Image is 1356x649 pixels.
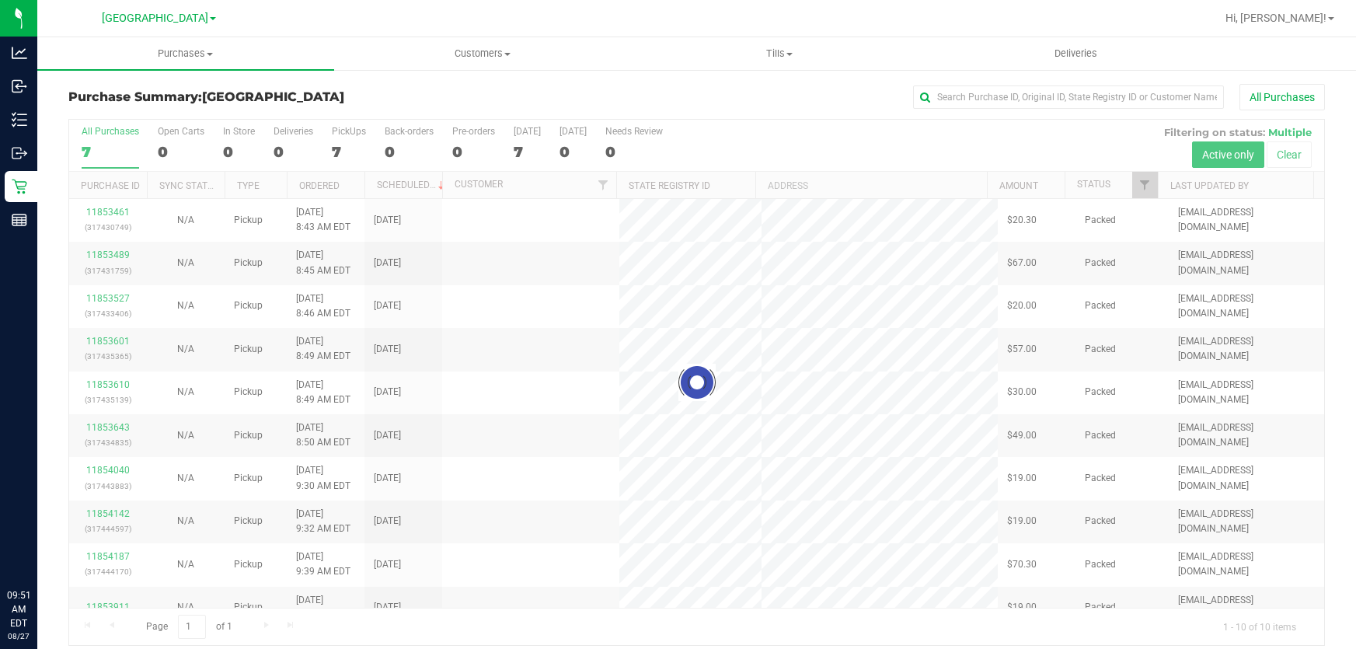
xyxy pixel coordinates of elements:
[12,79,27,94] inline-svg: Inbound
[632,47,927,61] span: Tills
[12,212,27,228] inline-svg: Reports
[102,12,208,25] span: [GEOGRAPHIC_DATA]
[37,47,334,61] span: Purchases
[12,112,27,127] inline-svg: Inventory
[12,179,27,194] inline-svg: Retail
[68,90,487,104] h3: Purchase Summary:
[37,37,334,70] a: Purchases
[335,47,630,61] span: Customers
[1225,12,1326,24] span: Hi, [PERSON_NAME]!
[16,525,62,571] iframe: Resource center
[202,89,344,104] span: [GEOGRAPHIC_DATA]
[1034,47,1118,61] span: Deliveries
[1239,84,1325,110] button: All Purchases
[7,588,30,630] p: 09:51 AM EDT
[927,37,1224,70] a: Deliveries
[631,37,928,70] a: Tills
[913,85,1224,109] input: Search Purchase ID, Original ID, State Registry ID or Customer Name...
[12,145,27,161] inline-svg: Outbound
[7,630,30,642] p: 08/27
[334,37,631,70] a: Customers
[12,45,27,61] inline-svg: Analytics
